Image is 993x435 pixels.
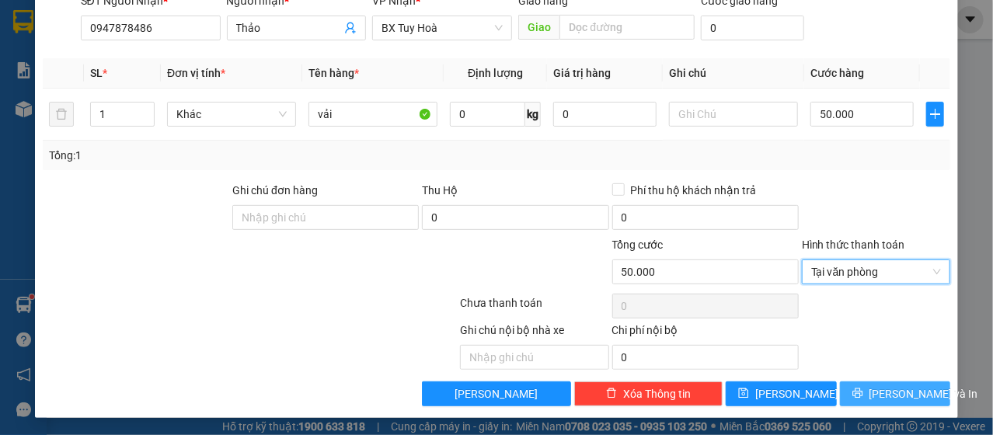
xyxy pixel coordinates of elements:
span: Cước hàng [810,67,864,79]
div: Tổng: 1 [49,147,385,164]
th: Ghi chú [663,58,804,89]
span: Tên hàng [308,67,359,79]
div: Chi phí nội bộ [612,322,799,345]
li: Cúc Tùng Limousine [8,8,225,66]
button: delete [49,102,74,127]
input: 0 [553,102,657,127]
input: Ghi chú đơn hàng [232,205,419,230]
input: Ghi Chú [669,102,798,127]
input: VD: Bàn, Ghế [308,102,437,127]
span: SL [90,67,103,79]
span: save [738,388,749,400]
span: Giá trị hàng [553,67,611,79]
span: BX Tuy Hoà [382,16,503,40]
li: VP BX Tuy Hoà [107,84,207,101]
span: [PERSON_NAME] và In [869,385,978,402]
input: Nhập ghi chú [460,345,608,370]
span: Thu Hộ [422,184,458,197]
span: delete [606,388,617,400]
label: Hình thức thanh toán [802,238,905,251]
input: Dọc đường [559,15,695,40]
span: Đơn vị tính [167,67,225,79]
input: Cước giao hàng [701,16,804,40]
span: Tổng cước [612,238,664,251]
span: Tại văn phòng [811,260,941,284]
span: environment [107,104,118,115]
span: printer [852,388,863,400]
button: plus [926,102,944,127]
li: VP VP [GEOGRAPHIC_DATA] xe Limousine [8,84,107,135]
span: [PERSON_NAME] [755,385,838,402]
span: Khác [176,103,287,126]
button: save[PERSON_NAME] [726,381,837,406]
span: [PERSON_NAME] [455,385,538,402]
span: user-add [344,22,357,34]
button: printer[PERSON_NAME] và In [840,381,951,406]
button: [PERSON_NAME] [422,381,570,406]
button: deleteXóa Thông tin [574,381,723,406]
div: Ghi chú nội bộ nhà xe [460,322,608,345]
span: Giao [518,15,559,40]
span: Xóa Thông tin [623,385,691,402]
span: Định lượng [468,67,523,79]
label: Ghi chú đơn hàng [232,184,318,197]
span: Phí thu hộ khách nhận trả [625,182,763,199]
div: Chưa thanh toán [458,294,610,322]
span: kg [525,102,541,127]
span: plus [927,108,943,120]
